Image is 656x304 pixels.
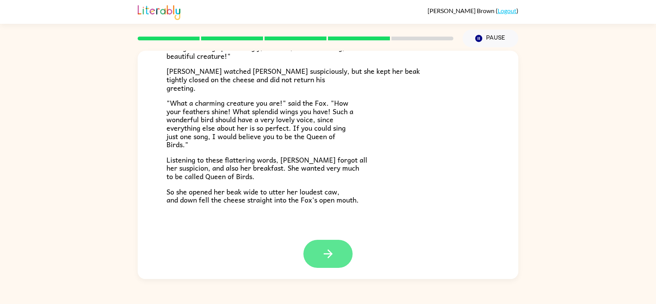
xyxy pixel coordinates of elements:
[428,7,518,14] div: ( )
[166,65,420,93] span: [PERSON_NAME] watched [PERSON_NAME] suspiciously, but she kept her beak tightly closed on the che...
[428,7,496,14] span: [PERSON_NAME] Brown
[166,97,353,150] span: "What a charming creature you are!" said the Fox. "How your feathers shine! What splendid wings y...
[463,30,518,47] button: Pause
[498,7,516,14] a: Logout
[166,154,367,182] span: Listening to these flattering words, [PERSON_NAME] forgot all her suspicion, and also her breakfa...
[166,186,359,206] span: So she opened her beak wide to utter her loudest caw, and down fell the cheese straight into the ...
[138,3,180,20] img: Literably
